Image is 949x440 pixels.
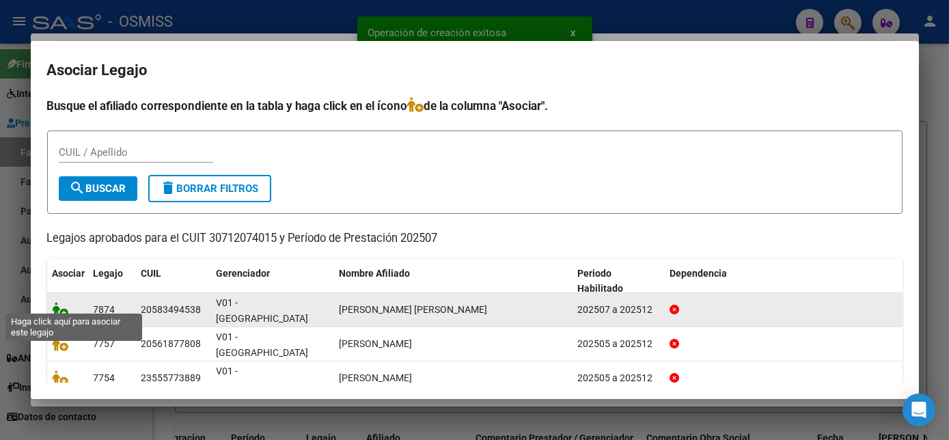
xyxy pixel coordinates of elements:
[577,370,659,386] div: 202505 a 202512
[141,370,202,386] div: 23555773889
[136,259,211,304] datatable-header-cell: CUIL
[161,182,259,195] span: Borrar Filtros
[53,268,85,279] span: Asociar
[217,366,309,392] span: V01 - [GEOGRAPHIC_DATA]
[141,336,202,352] div: 20561877808
[217,297,309,324] span: V01 - [GEOGRAPHIC_DATA]
[47,57,903,83] h2: Asociar Legajo
[340,268,411,279] span: Nombre Afiliado
[577,268,623,294] span: Periodo Habilitado
[94,304,115,315] span: 7874
[340,372,413,383] span: COVELLI BARACCHINI FRANCO
[94,268,124,279] span: Legajo
[211,259,334,304] datatable-header-cell: Gerenciador
[88,259,136,304] datatable-header-cell: Legajo
[664,259,903,304] datatable-header-cell: Dependencia
[217,268,271,279] span: Gerenciador
[903,394,935,426] div: Open Intercom Messenger
[141,268,162,279] span: CUIL
[572,259,664,304] datatable-header-cell: Periodo Habilitado
[94,338,115,349] span: 7757
[141,302,202,318] div: 20583494538
[70,182,126,195] span: Buscar
[59,176,137,201] button: Buscar
[161,180,177,196] mat-icon: delete
[217,331,309,358] span: V01 - [GEOGRAPHIC_DATA]
[47,230,903,247] p: Legajos aprobados para el CUIT 30712074015 y Período de Prestación 202507
[94,372,115,383] span: 7754
[670,268,727,279] span: Dependencia
[47,259,88,304] datatable-header-cell: Asociar
[148,175,271,202] button: Borrar Filtros
[47,97,903,115] h4: Busque el afiliado correspondiente en la tabla y haga click en el ícono de la columna "Asociar".
[340,338,413,349] span: SKANDAR ULISES MOISES
[340,304,488,315] span: ARGÜELLO JUAN IGNACIO
[577,302,659,318] div: 202507 a 202512
[70,180,86,196] mat-icon: search
[577,336,659,352] div: 202505 a 202512
[334,259,573,304] datatable-header-cell: Nombre Afiliado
